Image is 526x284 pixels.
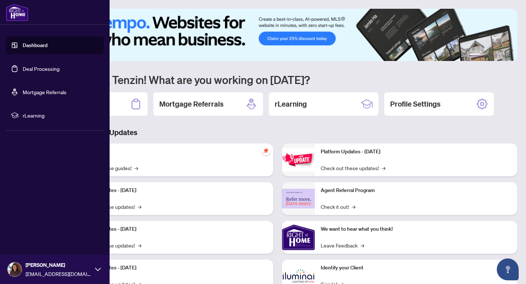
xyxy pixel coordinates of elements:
[501,54,504,57] button: 5
[282,189,315,209] img: Agent Referral Program
[77,264,267,272] p: Platform Updates - [DATE]
[361,241,364,249] span: →
[262,146,270,155] span: pushpin
[282,148,315,171] img: Platform Updates - June 23, 2025
[507,54,510,57] button: 6
[6,4,28,21] img: logo
[495,54,498,57] button: 4
[38,9,517,61] img: Slide 0
[321,225,511,233] p: We want to hear what you think!
[497,258,519,280] button: Open asap
[489,54,492,57] button: 3
[23,65,60,72] a: Deal Processing
[77,148,267,156] p: Self-Help
[275,99,307,109] h2: rLearning
[321,203,355,211] a: Check it out!→
[390,99,441,109] h2: Profile Settings
[321,187,511,195] p: Agent Referral Program
[321,241,364,249] a: Leave Feedback→
[38,73,517,87] h1: Welcome back Tenzin! What are you working on [DATE]?
[8,262,22,276] img: Profile Icon
[321,164,385,172] a: Check out these updates!→
[382,164,385,172] span: →
[352,203,355,211] span: →
[469,54,481,57] button: 1
[159,99,224,109] h2: Mortgage Referrals
[134,164,138,172] span: →
[282,221,315,254] img: We want to hear what you think!
[484,54,487,57] button: 2
[138,241,141,249] span: →
[26,270,91,278] span: [EMAIL_ADDRESS][DOMAIN_NAME]
[26,261,91,269] span: [PERSON_NAME]
[138,203,141,211] span: →
[38,127,517,138] h3: Brokerage & Industry Updates
[23,42,47,49] a: Dashboard
[77,225,267,233] p: Platform Updates - [DATE]
[321,148,511,156] p: Platform Updates - [DATE]
[23,111,99,119] span: rLearning
[321,264,511,272] p: Identify your Client
[23,89,66,95] a: Mortgage Referrals
[77,187,267,195] p: Platform Updates - [DATE]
